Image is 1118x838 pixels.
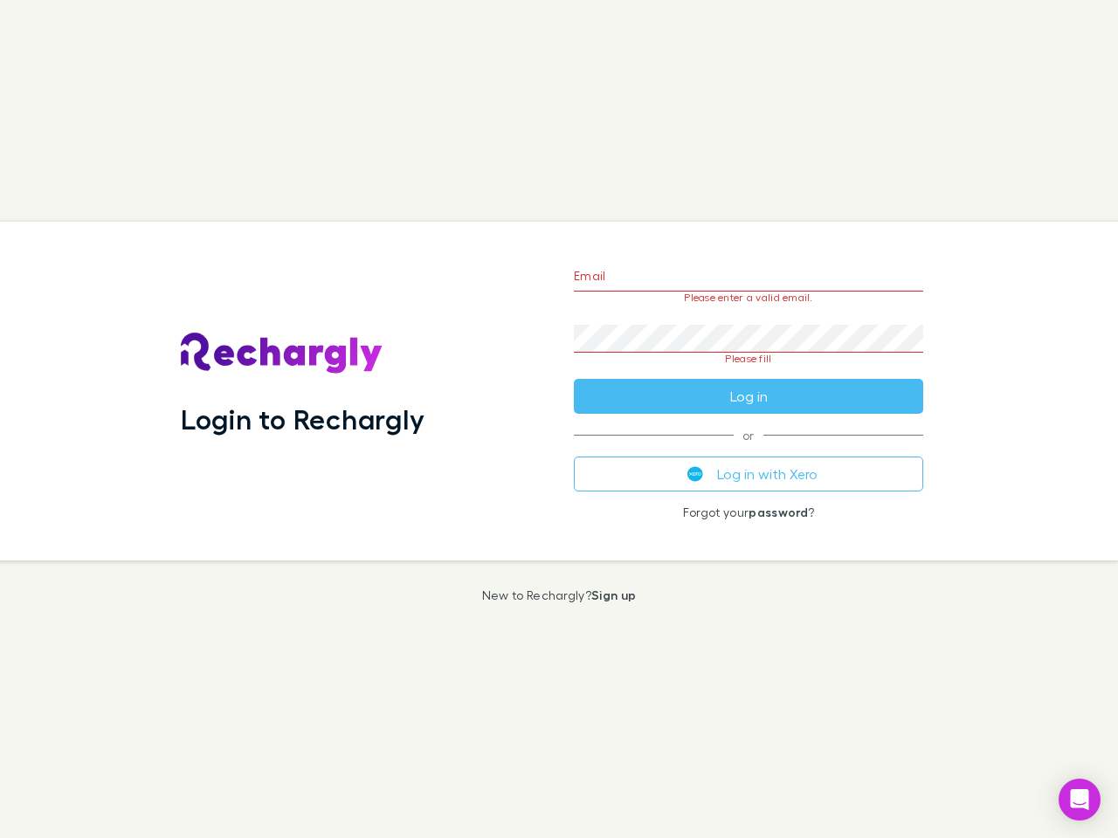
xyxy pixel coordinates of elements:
p: Please fill [574,353,923,365]
a: password [749,505,808,519]
a: Sign up [591,587,636,602]
div: Open Intercom Messenger [1059,779,1101,821]
span: or [574,435,923,436]
button: Log in [574,379,923,414]
button: Log in with Xero [574,457,923,491]
p: Forgot your ? [574,505,923,519]
h1: Login to Rechargly [181,402,424,436]
p: Please enter a valid email. [574,292,923,304]
p: New to Rechargly? [482,588,637,602]
img: Xero's logo [687,466,703,482]
img: Rechargly's Logo [181,333,383,374]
